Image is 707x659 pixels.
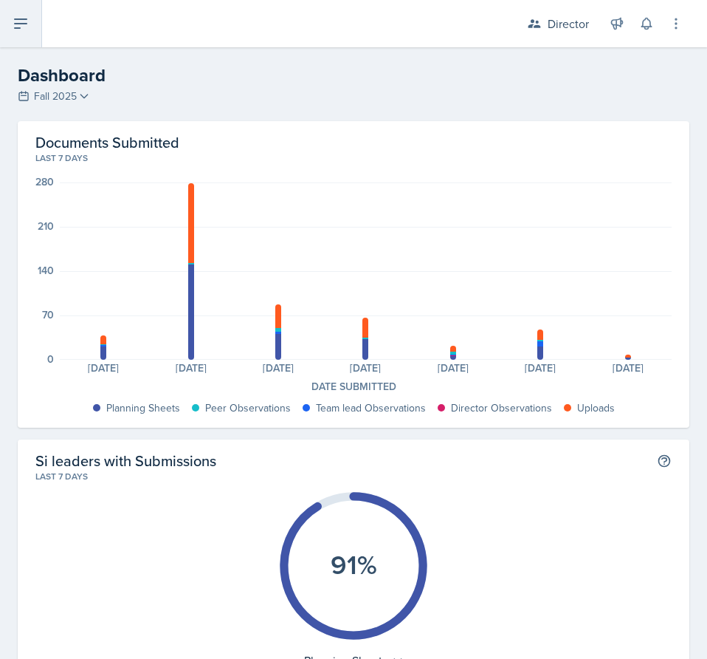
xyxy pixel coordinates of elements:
[235,363,322,373] div: [DATE]
[497,363,584,373] div: [DATE]
[35,133,672,151] h2: Documents Submitted
[548,15,589,33] div: Director
[47,354,54,364] div: 0
[577,400,615,416] div: Uploads
[18,62,689,89] h2: Dashboard
[322,363,409,373] div: [DATE]
[35,151,672,165] div: Last 7 days
[147,363,234,373] div: [DATE]
[42,310,54,320] div: 70
[34,89,77,104] span: Fall 2025
[316,400,426,416] div: Team lead Observations
[35,177,54,187] div: 280
[331,545,377,584] text: 91%
[60,363,147,373] div: [DATE]
[35,379,672,395] div: Date Submitted
[38,221,54,231] div: 210
[35,470,672,483] div: Last 7 days
[584,363,672,373] div: [DATE]
[106,400,180,416] div: Planning Sheets
[38,265,54,276] div: 140
[451,400,552,416] div: Director Observations
[35,451,216,470] h2: Si leaders with Submissions
[205,400,291,416] div: Peer Observations
[410,363,497,373] div: [DATE]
